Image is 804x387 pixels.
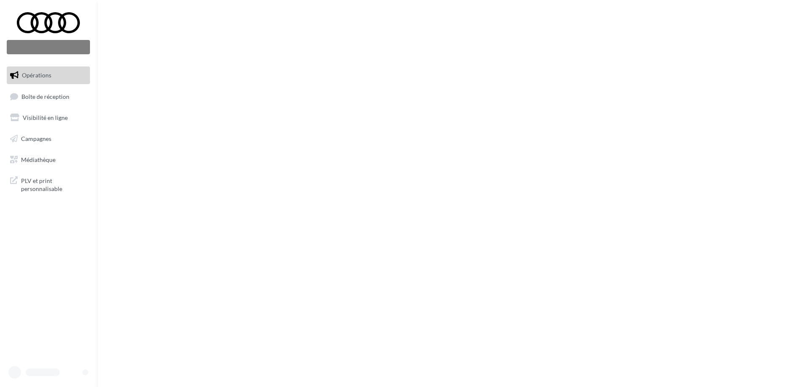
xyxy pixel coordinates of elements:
div: Nouvelle campagne [7,40,90,54]
span: Campagnes [21,135,51,142]
a: Boîte de réception [5,87,92,106]
a: Visibilité en ligne [5,109,92,127]
span: Médiathèque [21,156,56,163]
a: PLV et print personnalisable [5,172,92,196]
a: Opérations [5,66,92,84]
span: PLV et print personnalisable [21,175,87,193]
span: Opérations [22,72,51,79]
a: Médiathèque [5,151,92,169]
span: Boîte de réception [21,93,69,100]
a: Campagnes [5,130,92,148]
span: Visibilité en ligne [23,114,68,121]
